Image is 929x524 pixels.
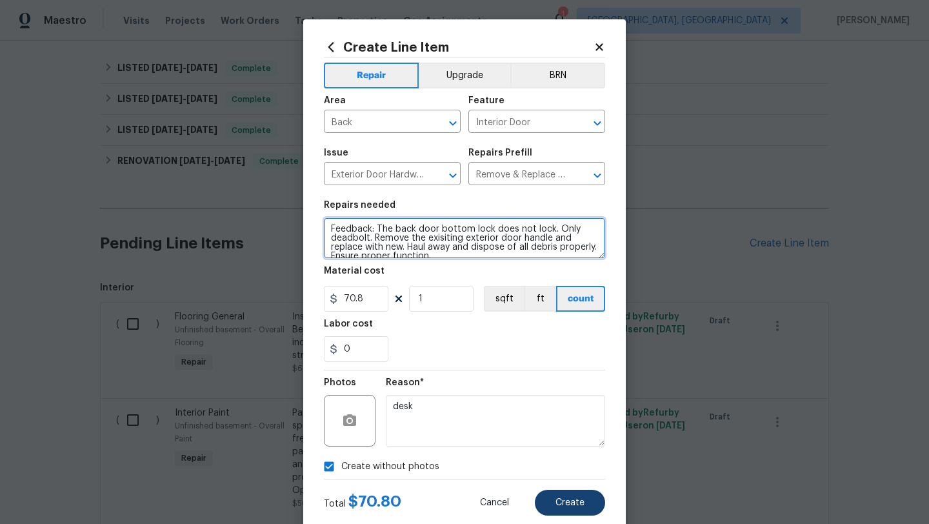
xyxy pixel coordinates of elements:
[524,286,556,312] button: ft
[386,378,424,387] h5: Reason*
[324,96,346,105] h5: Area
[588,166,606,185] button: Open
[444,166,462,185] button: Open
[341,460,439,474] span: Create without photos
[444,114,462,132] button: Open
[324,40,594,54] h2: Create Line Item
[468,96,504,105] h5: Feature
[480,498,509,508] span: Cancel
[324,217,605,259] textarea: Feedback: The back door bottom lock does not lock. Only deadbolt. Remove the exisiting exterior d...
[419,63,511,88] button: Upgrade
[324,378,356,387] h5: Photos
[468,148,532,157] h5: Repairs Prefill
[324,495,401,510] div: Total
[535,490,605,516] button: Create
[459,490,530,516] button: Cancel
[348,494,401,509] span: $ 70.80
[324,63,419,88] button: Repair
[588,114,606,132] button: Open
[324,319,373,328] h5: Labor cost
[386,395,605,447] textarea: desk
[324,267,385,276] h5: Material cost
[555,498,584,508] span: Create
[484,286,524,312] button: sqft
[324,148,348,157] h5: Issue
[556,286,605,312] button: count
[324,201,395,210] h5: Repairs needed
[510,63,605,88] button: BRN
